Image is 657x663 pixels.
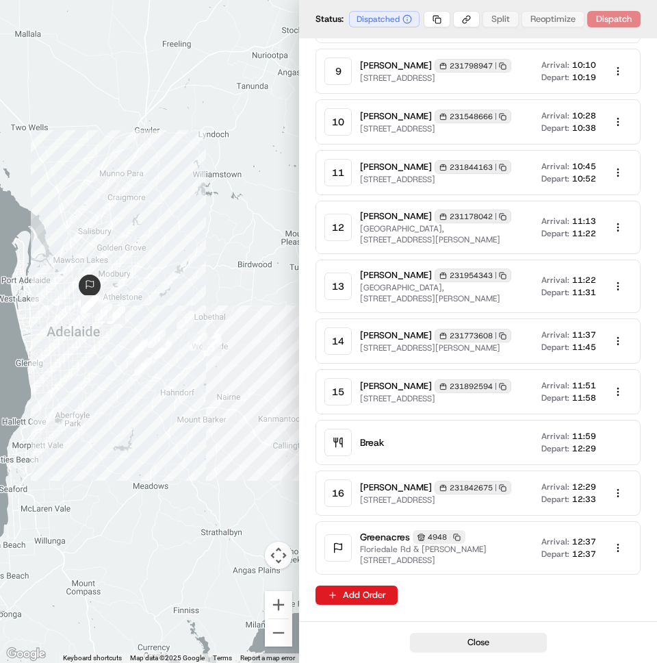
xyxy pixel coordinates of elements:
[240,654,295,662] a: Report a map error
[435,210,511,223] div: 231178042
[96,339,166,350] a: Powered byPylon
[213,654,232,662] a: Terms (opens in new tab)
[114,212,118,223] span: •
[360,481,432,494] span: [PERSON_NAME]
[360,342,511,353] span: [STREET_ADDRESS][PERSON_NAME]
[177,311,194,329] div: waypoint-rte_cmBpFPEXRYHc3PYd5LNQoa
[3,645,49,663] img: Google
[315,586,398,605] button: Add Order
[14,199,36,221] img: Masood Aslam
[435,59,511,73] div: 231798947
[3,645,49,663] a: Open this area in Google Maps (opens a new window)
[360,174,511,185] span: [STREET_ADDRESS]
[8,301,110,325] a: 📗Knowledge Base
[572,228,596,239] span: 11:22
[572,536,596,547] span: 12:37
[435,379,511,393] div: 231892594
[324,327,352,355] div: 14
[360,544,533,566] span: Floriedale Rd & [PERSON_NAME][STREET_ADDRESS]
[572,287,596,298] span: 11:31
[360,436,384,449] span: Break
[204,338,222,356] div: waypoint-rte_cmBpFPEXRYHc3PYd5LNQoa
[360,123,511,134] span: [STREET_ADDRESS]
[154,341,172,359] div: waypoint-rte_cmBpFPEXRYHc3PYd5LNQoa
[541,287,569,298] span: Depart:
[435,110,511,123] div: 231548666
[360,329,432,342] span: [PERSON_NAME]
[360,161,432,173] span: [PERSON_NAME]
[110,301,225,325] a: 💻API Documentation
[360,110,432,123] span: [PERSON_NAME]
[130,654,205,662] span: Map data ©2025 Google
[541,431,569,442] span: Arrival:
[36,88,246,103] input: Got a question? Start typing here...
[360,73,511,84] span: [STREET_ADDRESS]
[541,380,569,391] span: Arrival:
[572,380,596,391] span: 11:51
[572,173,596,184] span: 10:52
[202,334,220,351] div: waypoint-rte_cmBpFPEXRYHc3PYd5LNQoa
[572,342,596,353] span: 11:45
[14,131,38,155] img: 1736555255976-a54dd68f-1ca7-489b-9aae-adbdc363a1c4
[265,619,292,647] button: Zoom out
[541,173,569,184] span: Depart:
[134,358,152,375] div: waypoint-rte_cmBpFPEXRYHc3PYd5LNQoa
[190,333,207,351] div: waypoint-rte_cmBpFPEXRYHc3PYd5LNQoa
[78,289,96,307] div: waypoint-rte_cmBpFPEXRYHc3PYd5LNQoa
[360,223,530,245] span: [GEOGRAPHIC_DATA], [STREET_ADDRESS][PERSON_NAME]
[129,340,147,358] div: waypoint-rte_cmBpFPEXRYHc3PYd5LNQoa
[360,210,432,223] span: [PERSON_NAME]
[541,161,569,172] span: Arrival:
[572,72,596,83] span: 10:19
[315,11,424,27] div: Status:
[324,273,352,300] div: 13
[14,178,92,189] div: Past conversations
[212,175,249,192] button: See all
[572,60,596,71] span: 10:10
[148,330,166,348] div: waypoint-rte_cmBpFPEXRYHc3PYd5LNQoa
[541,123,569,134] span: Depart:
[541,494,569,505] span: Depart:
[324,58,352,85] div: 9
[541,275,569,286] span: Arrival:
[265,542,292,569] button: Map camera controls
[114,249,118,260] span: •
[42,249,111,260] span: [PERSON_NAME]
[572,275,596,286] span: 11:22
[572,392,596,403] span: 11:58
[572,431,596,442] span: 11:59
[83,295,101,313] div: waypoint-rte_cmBpFPEXRYHc3PYd5LNQoa
[541,342,569,353] span: Depart:
[435,268,511,282] div: 231954343
[27,306,105,320] span: Knowledge Base
[62,145,188,155] div: We're available if you need us!
[360,393,511,404] span: [STREET_ADDRESS]
[572,123,596,134] span: 10:38
[121,212,149,223] span: [DATE]
[27,213,38,224] img: 1736555255976-a54dd68f-1ca7-489b-9aae-adbdc363a1c4
[435,481,511,495] div: 231842675
[572,161,596,172] span: 10:45
[233,135,249,151] button: Start new chat
[572,216,596,227] span: 11:13
[541,72,569,83] span: Depart:
[14,236,36,258] img: Abhishek Arora
[94,303,112,321] div: waypoint-rte_cmBpFPEXRYHc3PYd5LNQoa
[435,329,511,342] div: 231773608
[121,249,149,260] span: [DATE]
[572,481,596,492] span: 12:29
[324,378,352,405] div: 15
[29,131,53,155] img: 4281594248423_2fcf9dad9f2a874258b8_72.png
[360,282,530,304] span: [GEOGRAPHIC_DATA], [STREET_ADDRESS][PERSON_NAME]
[42,212,111,223] span: [PERSON_NAME]
[410,633,547,652] button: Close
[107,306,125,324] div: waypoint-rte_cmBpFPEXRYHc3PYd5LNQoa
[541,228,569,239] span: Depart:
[572,329,596,340] span: 11:37
[413,530,465,544] div: 4948
[360,530,410,544] span: Greenacres
[324,108,352,136] div: 10
[136,340,166,350] span: Pylon
[541,110,569,121] span: Arrival:
[541,329,569,340] span: Arrival:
